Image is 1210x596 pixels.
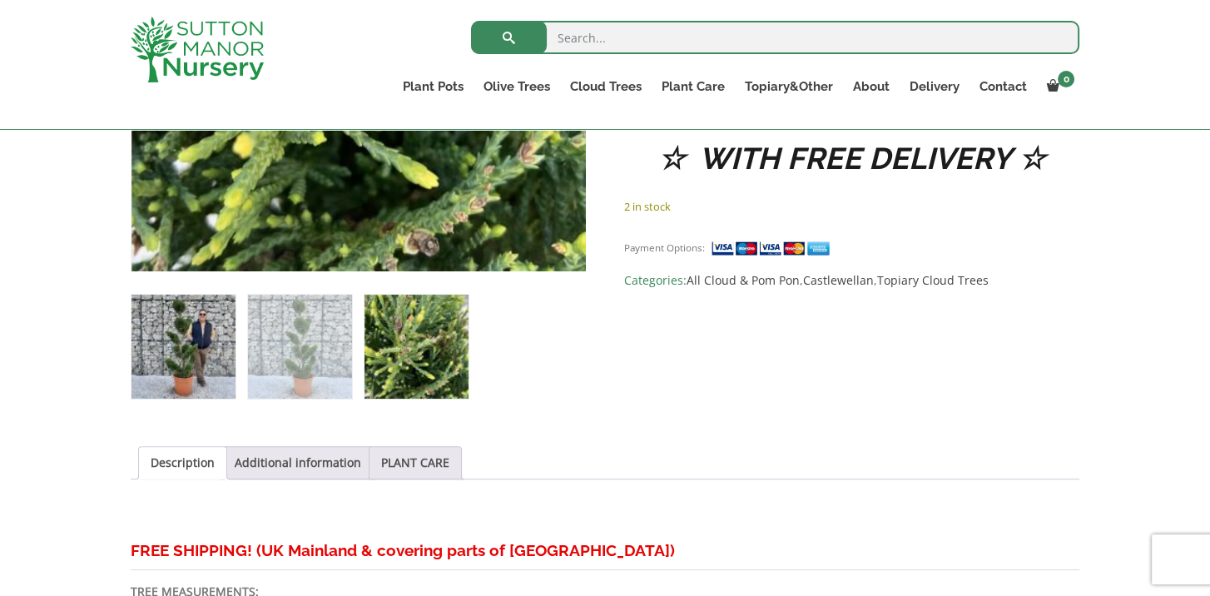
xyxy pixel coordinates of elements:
[364,295,469,399] img: Castlewellan Gold Cloud Tree S Stem 1.70 M (Cupressocyparis Leylandi) - Image 3
[235,447,361,479] a: Additional information
[624,271,1079,291] span: Categories: , ,
[1058,71,1074,87] span: 0
[658,141,1045,176] strong: ☆ WITH FREE DELIVERY ☆
[474,75,560,98] a: Olive Trees
[687,272,800,288] a: All Cloud & Pom Pon
[1037,75,1079,98] a: 0
[131,295,236,399] img: Castlewellan Gold Cloud Tree S Stem 1.70 M (Cupressocyparis Leylandi)
[624,196,1079,216] p: 2 in stock
[381,447,449,479] a: PLANT CARE
[151,447,215,479] a: Description
[803,272,874,288] a: Castlewellan
[131,17,264,82] img: logo
[969,75,1037,98] a: Contact
[560,75,652,98] a: Cloud Trees
[877,272,989,288] a: Topiary Cloud Trees
[393,75,474,98] a: Plant Pots
[471,21,1079,54] input: Search...
[843,75,900,98] a: About
[900,75,969,98] a: Delivery
[735,75,843,98] a: Topiary&Other
[248,295,352,399] img: Castlewellan Gold Cloud Tree S Stem 1.70 M (Cupressocyparis Leylandi) - Image 2
[624,241,705,254] small: Payment Options:
[131,535,1079,566] h3: FREE SHIPPING! (UK Mainland & covering parts of [GEOGRAPHIC_DATA])
[652,75,735,98] a: Plant Care
[711,240,836,257] img: payment supported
